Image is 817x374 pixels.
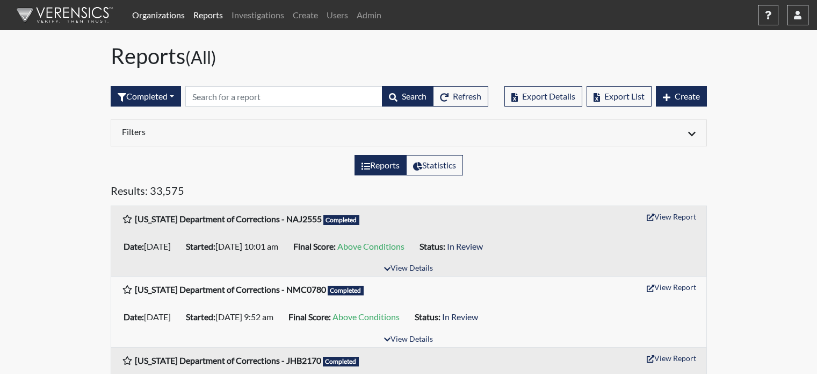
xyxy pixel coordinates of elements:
[402,91,426,101] span: Search
[379,333,438,347] button: View Details
[656,86,707,107] button: Create
[124,241,144,251] b: Date:
[111,86,181,107] button: Completed
[675,91,700,101] span: Create
[322,4,352,26] a: Users
[337,241,404,251] span: Above Conditions
[185,47,216,68] small: (All)
[642,279,701,295] button: View Report
[382,86,433,107] button: Search
[355,155,407,175] label: View the list of reports
[135,284,326,294] b: [US_STATE] Department of Corrections - NMC0780
[111,43,707,69] h1: Reports
[328,286,364,295] span: Completed
[111,86,181,107] div: Filter by interview status
[119,238,182,255] li: [DATE]
[182,238,289,255] li: [DATE] 10:01 am
[135,355,321,365] b: [US_STATE] Department of Corrections - JHB2170
[642,208,701,225] button: View Report
[379,262,438,276] button: View Details
[182,308,284,326] li: [DATE] 9:52 am
[111,184,707,201] h5: Results: 33,575
[442,312,478,322] span: In Review
[323,215,360,225] span: Completed
[122,126,401,137] h6: Filters
[293,241,336,251] b: Final Score:
[288,4,322,26] a: Create
[504,86,582,107] button: Export Details
[186,241,215,251] b: Started:
[227,4,288,26] a: Investigations
[642,350,701,366] button: View Report
[406,155,463,175] label: View statistics about completed interviews
[332,312,400,322] span: Above Conditions
[522,91,575,101] span: Export Details
[453,91,481,101] span: Refresh
[124,312,144,322] b: Date:
[433,86,488,107] button: Refresh
[114,126,704,139] div: Click to expand/collapse filters
[288,312,331,322] b: Final Score:
[447,241,483,251] span: In Review
[185,86,382,107] input: Search by Registration ID, Interview Number, or Investigation Name.
[186,312,215,322] b: Started:
[189,4,227,26] a: Reports
[604,91,645,101] span: Export List
[587,86,652,107] button: Export List
[128,4,189,26] a: Organizations
[135,214,322,224] b: [US_STATE] Department of Corrections - NAJ2555
[415,312,440,322] b: Status:
[352,4,386,26] a: Admin
[323,357,359,366] span: Completed
[119,308,182,326] li: [DATE]
[420,241,445,251] b: Status:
